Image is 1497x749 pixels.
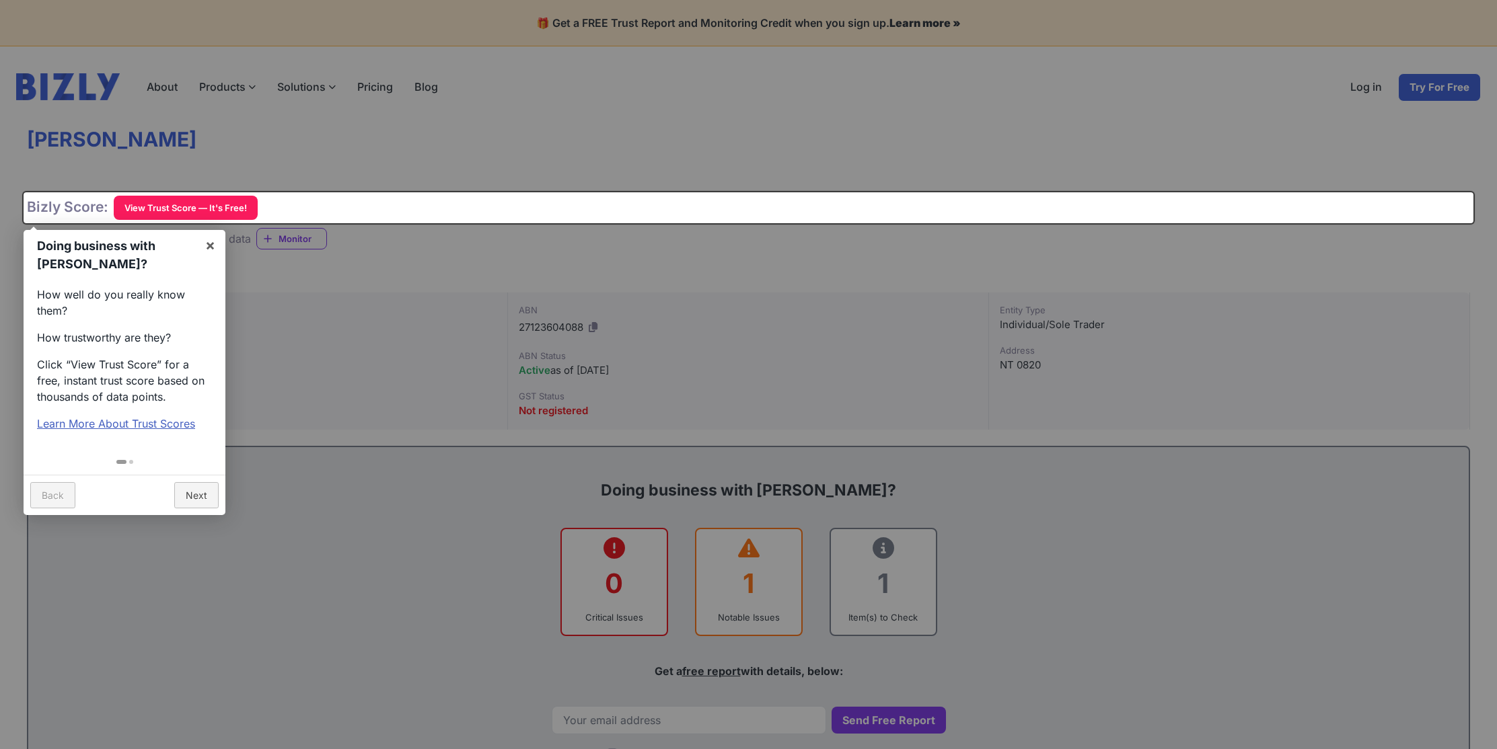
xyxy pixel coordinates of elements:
[37,417,195,430] a: Learn More About Trust Scores
[37,329,212,346] p: How trustworthy are they?
[37,286,212,319] p: How well do you really know them?
[30,482,75,508] a: Back
[37,356,212,405] p: Click “View Trust Score” for a free, instant trust score based on thousands of data points.
[174,482,219,508] a: Next
[37,237,194,273] h1: Doing business with [PERSON_NAME]?
[195,230,225,260] a: ×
